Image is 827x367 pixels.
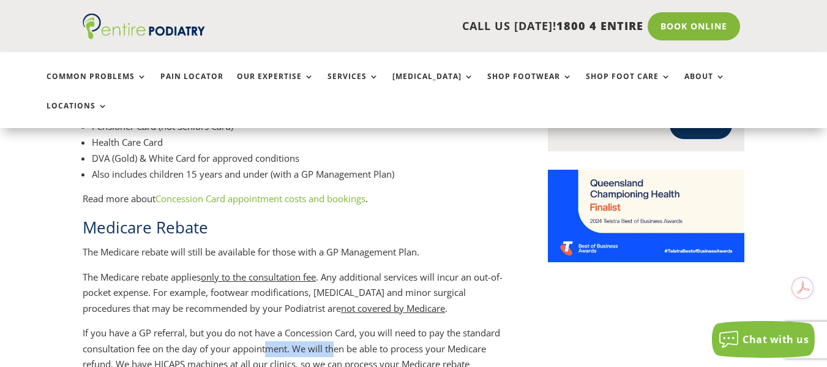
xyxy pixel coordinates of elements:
a: Services [327,72,379,99]
span: Chat with us [743,333,809,346]
button: Chat with us [712,321,815,358]
p: CALL US [DATE]! [233,18,643,34]
a: Entire Podiatry [83,29,205,42]
span: not covered by Medicare [341,302,445,314]
p: The Medicare rebate applies . Any additional services will incur an out-of-pocket expense. For ex... [83,270,512,326]
img: logo (1) [83,13,205,39]
a: Shop Foot Care [586,72,671,99]
a: Book Online [648,12,740,40]
p: The Medicare rebate will still be available for those with a GP Management Plan. [83,244,512,270]
h2: Medicare Rebate [83,216,512,244]
li: Health Care Card [92,134,512,150]
a: Concession Card appointment costs and bookings [155,192,365,205]
a: Pain Locator [160,72,223,99]
a: Common Problems [47,72,147,99]
li: DVA (Gold) & White Card for approved conditions [92,150,512,166]
span: 1800 4 ENTIRE [556,18,643,33]
a: About [684,72,725,99]
li: Also includes children 15 years and under (with a GP Management Plan) [92,166,512,182]
span: only to the consultation fee [201,271,316,283]
a: Locations [47,102,108,128]
p: Read more about . [83,191,512,216]
a: [MEDICAL_DATA] [392,72,474,99]
img: Telstra Business Awards QLD State Finalist - Championing Health Category [548,170,744,262]
a: Telstra Business Awards QLD State Finalist - Championing Health Category [548,252,744,265]
a: Our Expertise [237,72,314,99]
a: Shop Footwear [487,72,572,99]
